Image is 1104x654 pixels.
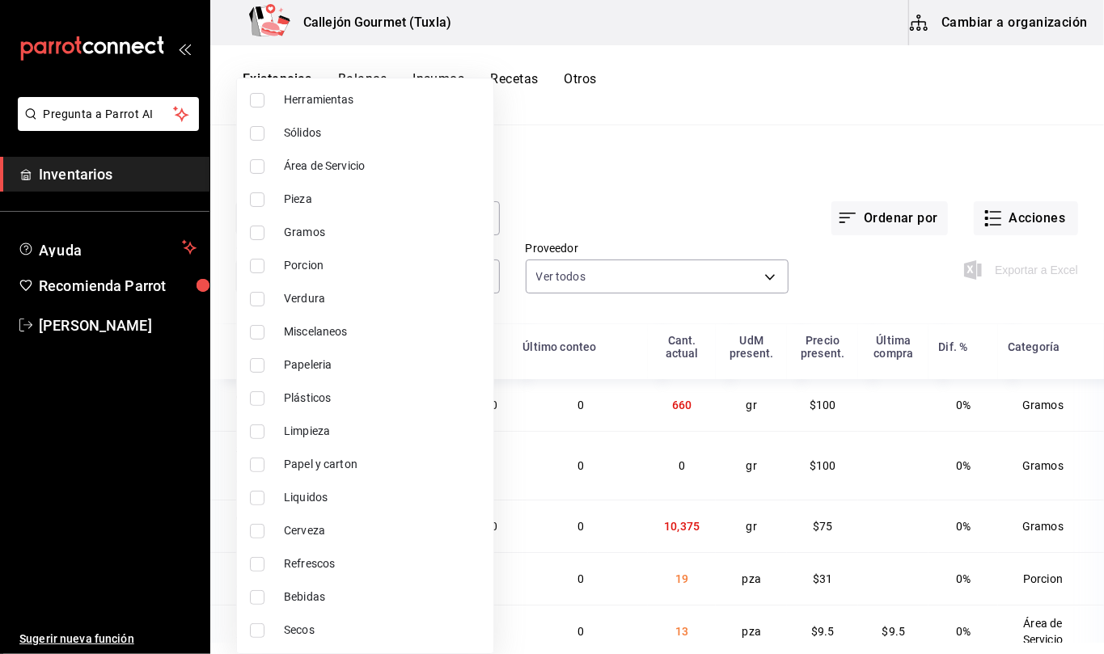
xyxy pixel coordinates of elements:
[284,390,480,407] span: Plásticos
[284,622,480,639] span: Secos
[284,124,480,141] span: Sólidos
[284,91,480,108] span: Herramientas
[284,191,480,208] span: Pieza
[284,290,480,307] span: Verdura
[284,158,480,175] span: Área de Servicio
[284,522,480,539] span: Cerveza
[284,323,480,340] span: Miscelaneos
[284,456,480,473] span: Papel y carton
[284,423,480,440] span: Limpieza
[284,555,480,572] span: Refrescos
[284,257,480,274] span: Porcion
[284,489,480,506] span: Liquidos
[284,357,480,373] span: Papeleria
[284,224,480,241] span: Gramos
[284,589,480,605] span: Bebidas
